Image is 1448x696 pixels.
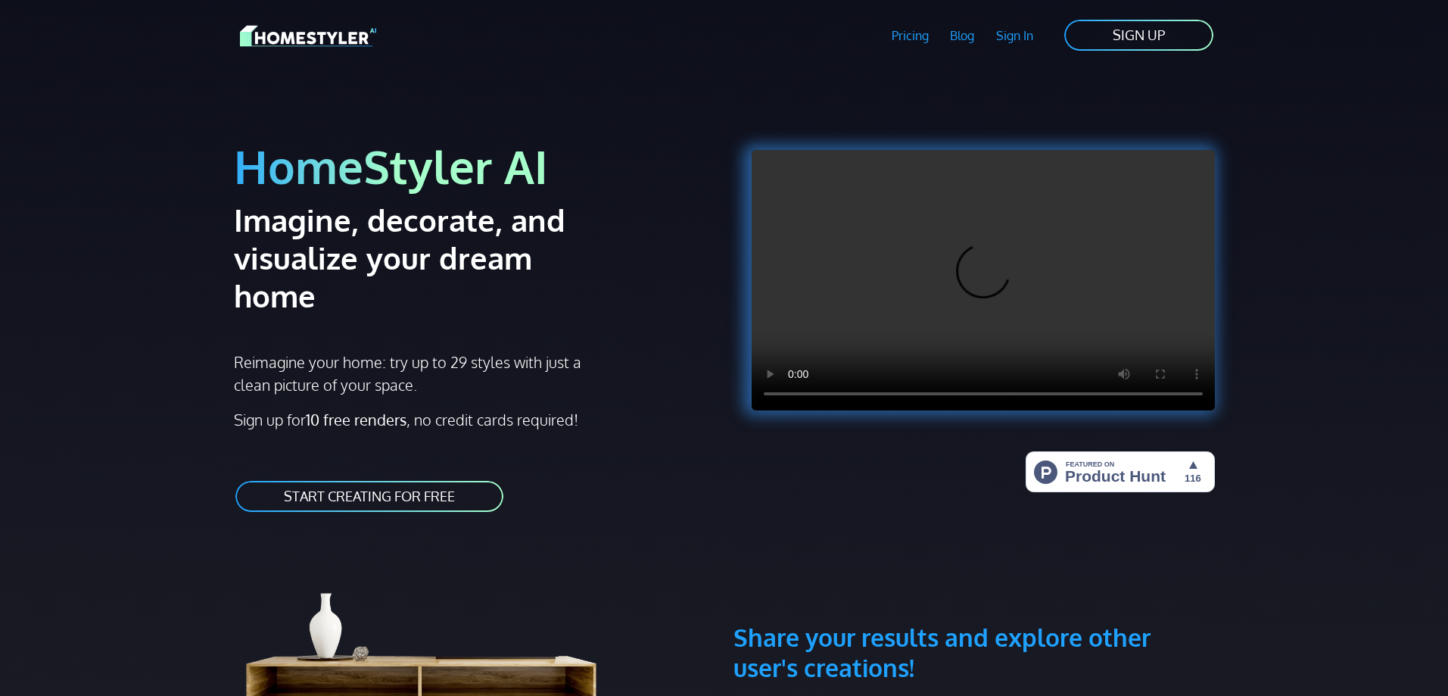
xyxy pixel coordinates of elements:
[234,479,505,513] a: START CREATING FOR FREE
[306,410,406,429] strong: 10 free renders
[1026,451,1215,492] img: HomeStyler AI - Interior Design Made Easy: One Click to Your Dream Home | Product Hunt
[1063,18,1215,52] a: SIGN UP
[986,18,1045,53] a: Sign In
[234,408,715,431] p: Sign up for , no credit cards required!
[939,18,986,53] a: Blog
[234,351,595,396] p: Reimagine your home: try up to 29 styles with just a clean picture of your space.
[240,23,376,49] img: HomeStyler AI logo
[234,201,619,314] h2: Imagine, decorate, and visualize your dream home
[733,550,1215,683] h3: Share your results and explore other user's creations!
[880,18,939,53] a: Pricing
[234,138,715,195] h1: HomeStyler AI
